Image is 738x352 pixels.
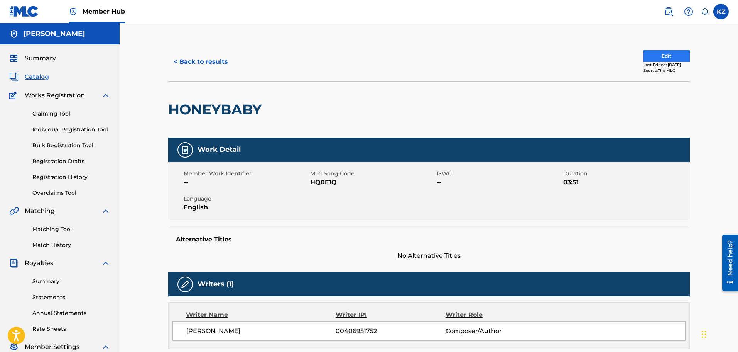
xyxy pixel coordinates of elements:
span: No Alternative Titles [168,251,690,260]
span: Works Registration [25,91,85,100]
img: Summary [9,54,19,63]
div: Last Edited: [DATE] [643,62,690,68]
span: English [184,203,308,212]
span: 03:51 [563,178,688,187]
span: Member Work Identifier [184,170,308,178]
div: Writer Name [186,310,336,320]
img: Works Registration [9,91,19,100]
span: ISWC [437,170,561,178]
div: Notifications [701,8,709,15]
span: Composer/Author [446,326,545,336]
span: 00406951752 [336,326,445,336]
div: Writer IPI [336,310,446,320]
img: search [664,7,673,16]
span: Royalties [25,258,53,268]
h5: Alternative Titles [176,236,682,243]
span: Matching [25,206,55,216]
span: MLC Song Code [310,170,435,178]
img: Catalog [9,72,19,82]
h5: Writers (1) [198,280,234,289]
a: SummarySummary [9,54,56,63]
iframe: Resource Center [716,231,738,294]
img: MLC Logo [9,6,39,17]
img: Matching [9,206,19,216]
img: expand [101,91,110,100]
h2: HONEYBABY [168,101,265,118]
a: Individual Registration Tool [32,126,110,134]
button: < Back to results [168,52,233,71]
a: Bulk Registration Tool [32,141,110,150]
a: Rate Sheets [32,325,110,333]
iframe: Chat Widget [699,315,738,352]
span: -- [437,178,561,187]
span: Duration [563,170,688,178]
a: Registration Drafts [32,157,110,165]
div: Drag [702,323,706,346]
span: [PERSON_NAME] [186,326,336,336]
img: expand [101,258,110,268]
span: HQ0E1Q [310,178,435,187]
span: Summary [25,54,56,63]
a: Registration History [32,173,110,181]
div: Writer Role [446,310,545,320]
div: Source: The MLC [643,68,690,73]
img: Work Detail [181,145,190,155]
span: Member Hub [83,7,125,16]
a: Matching Tool [32,225,110,233]
span: Catalog [25,72,49,82]
a: Overclaims Tool [32,189,110,197]
img: expand [101,206,110,216]
div: Help [681,4,696,19]
img: Member Settings [9,342,19,352]
a: Claiming Tool [32,110,110,118]
div: User Menu [713,4,729,19]
a: CatalogCatalog [9,72,49,82]
img: help [684,7,693,16]
img: Royalties [9,258,19,268]
img: Top Rightsholder [69,7,78,16]
span: Language [184,195,308,203]
span: Member Settings [25,342,79,352]
a: Statements [32,293,110,301]
img: Accounts [9,29,19,39]
img: expand [101,342,110,352]
a: Summary [32,277,110,286]
a: Public Search [661,4,676,19]
h5: Karl Zinsman [23,29,85,38]
a: Annual Statements [32,309,110,317]
h5: Work Detail [198,145,241,154]
a: Match History [32,241,110,249]
img: Writers [181,280,190,289]
span: -- [184,178,308,187]
button: Edit [643,50,690,62]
